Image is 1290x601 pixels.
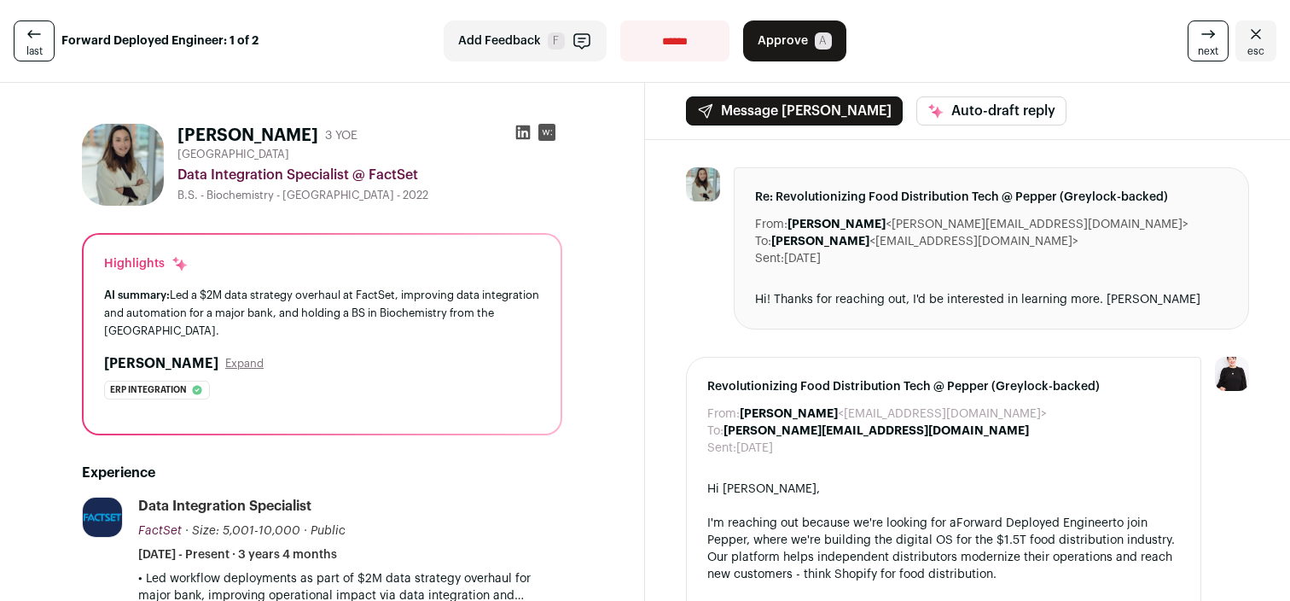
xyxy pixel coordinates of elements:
[755,233,771,250] dt: To:
[138,546,337,563] span: [DATE] - Present · 3 years 4 months
[225,357,264,371] button: Expand
[1235,20,1276,61] a: Close
[104,289,170,300] span: AI summary:
[956,517,1113,529] a: Forward Deployed Engineer
[325,127,357,144] div: 3 YOE
[736,440,773,457] dd: [DATE]
[740,408,838,420] b: [PERSON_NAME]
[104,353,218,374] h2: [PERSON_NAME]
[177,148,289,161] span: [GEOGRAPHIC_DATA]
[723,425,1029,437] b: [PERSON_NAME][EMAIL_ADDRESS][DOMAIN_NAME]
[26,44,43,58] span: last
[771,233,1078,250] dd: <[EMAIL_ADDRESS][DOMAIN_NAME]>
[1198,44,1218,58] span: next
[138,525,182,537] span: FactSet
[1247,44,1264,58] span: esc
[686,96,903,125] button: Message [PERSON_NAME]
[304,522,307,540] span: ·
[686,167,720,201] img: ecbee2c8d499a05b4f66d80a26db5280ac24528c7f4438adb1b45b75cc9b5485.jpg
[743,20,846,61] button: Approve A
[548,32,565,50] span: F
[104,286,540,340] div: Led a $2M data strategy overhaul at FactSet, improving data integration and automation for a majo...
[707,378,1180,395] span: Revolutionizing Food Distribution Tech @ Pepper (Greylock-backed)
[311,525,346,537] span: Public
[138,497,311,516] div: Data Integration Specialist
[787,216,1188,233] dd: <[PERSON_NAME][EMAIL_ADDRESS][DOMAIN_NAME]>
[458,32,541,50] span: Add Feedback
[444,20,607,61] button: Add Feedback F
[14,20,55,61] a: last
[740,406,1047,423] dd: <[EMAIL_ADDRESS][DOMAIN_NAME]>
[755,216,787,233] dt: From:
[177,189,562,202] div: B.S. - Biochemistry - [GEOGRAPHIC_DATA] - 2022
[707,440,736,457] dt: Sent:
[82,124,164,206] img: ecbee2c8d499a05b4f66d80a26db5280ac24528c7f4438adb1b45b75cc9b5485.jpg
[707,515,1180,583] div: I'm reaching out because we're looking for a to join Pepper, where we're building the digital OS ...
[83,498,122,537] img: 3e34b5786984f36ab93bbc4c509cc4e56c4beb1dbe4dda8d090fc5f966a505a5.jpg
[755,189,1228,206] span: Re: Revolutionizing Food Distribution Tech @ Pepper (Greylock-backed)
[707,481,1180,498] div: Hi [PERSON_NAME],
[104,255,189,272] div: Highlights
[110,382,187,399] span: Erp integration
[916,96,1066,125] button: Auto-draft reply
[707,423,723,440] dt: To:
[771,236,869,248] b: [PERSON_NAME]
[758,32,808,50] span: Approve
[185,525,300,537] span: · Size: 5,001-10,000
[1215,357,1249,391] img: 9240684-medium_jpg
[755,250,784,267] dt: Sent:
[177,124,318,148] h1: [PERSON_NAME]
[177,165,562,185] div: Data Integration Specialist @ FactSet
[82,463,562,483] h2: Experience
[784,250,821,267] dd: [DATE]
[815,32,832,50] span: A
[787,219,886,230] b: [PERSON_NAME]
[707,406,740,423] dt: From:
[61,32,259,50] strong: Forward Deployed Engineer: 1 of 2
[755,291,1228,308] div: Hi! Thanks for reaching out, I'd be interested in learning more. [PERSON_NAME]
[1188,20,1229,61] a: next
